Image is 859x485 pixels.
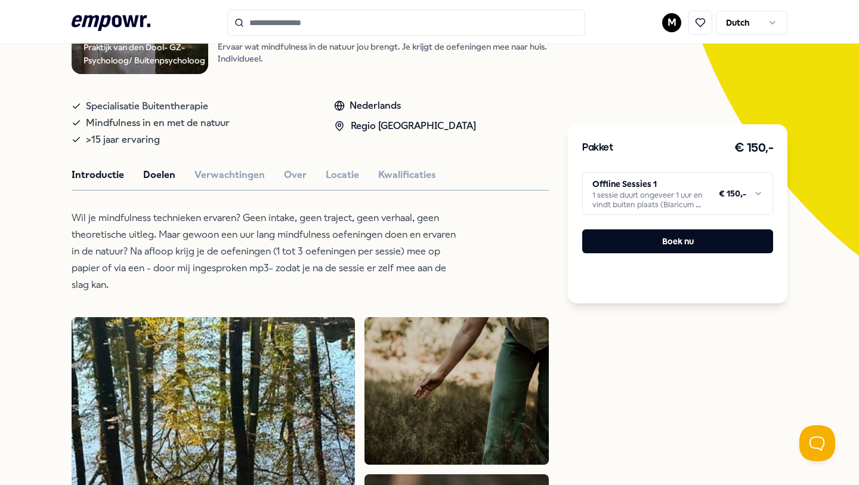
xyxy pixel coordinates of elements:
[734,139,774,158] h3: € 150,-
[334,118,476,134] div: Regio [GEOGRAPHIC_DATA]
[582,140,613,156] h3: Pakket
[326,167,359,183] button: Locatie
[364,317,549,465] img: Product Image
[227,10,585,36] input: Search for products, categories or subcategories
[582,229,773,253] button: Boek nu
[72,210,459,293] p: Wil je mindfulness technieken ervaren? Geen intake, geen traject, geen verhaal, geen theoretische...
[84,41,208,67] div: Praktijk van den Dool- GZ-Psycholoog/ Buitenpsycholoog
[218,41,549,65] p: Ervaar wat mindfulness in de natuur jou brengt. Je krijgt de oefeningen mee naar huis. Individueel.
[143,167,175,183] button: Doelen
[662,13,681,32] button: M
[334,98,476,113] div: Nederlands
[378,167,436,183] button: Kwalificaties
[86,98,208,115] span: Specialisatie Buitentherapie
[86,131,160,148] span: >15 jaar ervaring
[194,167,265,183] button: Verwachtingen
[86,115,230,131] span: Mindfulness in en met de natuur
[284,167,307,183] button: Over
[72,167,124,183] button: Introductie
[799,425,835,461] iframe: Help Scout Beacon - Open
